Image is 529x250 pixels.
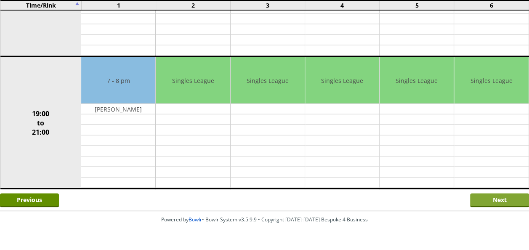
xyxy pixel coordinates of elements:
[231,57,305,104] td: Singles League
[305,0,380,10] td: 4
[454,57,528,104] td: Singles League
[156,57,230,104] td: Singles League
[380,57,454,104] td: Singles League
[305,57,379,104] td: Singles League
[81,57,155,104] td: 7 - 8 pm
[0,0,81,10] td: Time/Rink
[81,0,156,10] td: 1
[231,0,305,10] td: 3
[81,104,155,114] td: [PERSON_NAME]
[470,193,529,207] input: Next
[0,56,81,189] td: 19:00 to 21:00
[380,0,454,10] td: 5
[189,215,202,223] a: Bowlr
[454,0,529,10] td: 6
[161,215,368,223] span: Powered by • Bowlr System v3.5.9.9 • Copyright [DATE]-[DATE] Bespoke 4 Business
[156,0,230,10] td: 2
